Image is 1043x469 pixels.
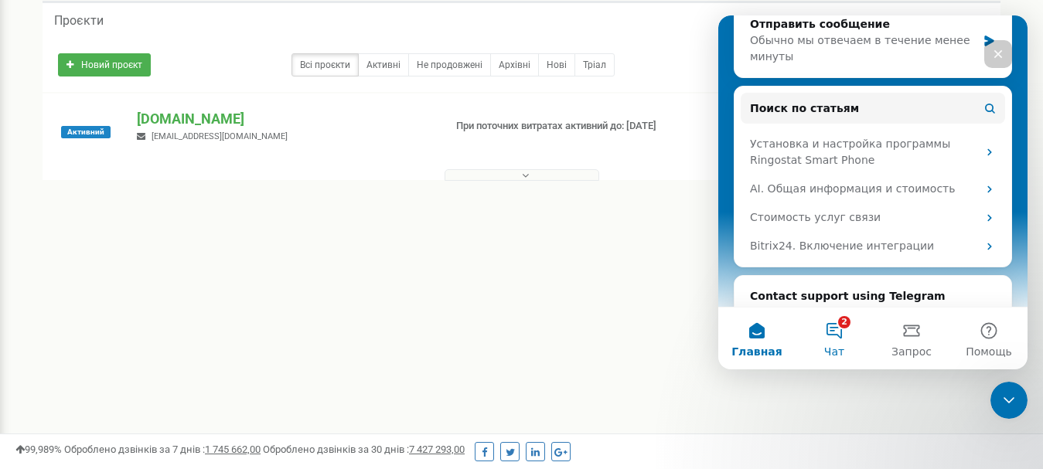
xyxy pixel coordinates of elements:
[205,444,261,455] u: 1 745 662,00
[22,188,287,216] div: Стоимость услуг связи
[232,292,309,354] button: Помощь
[718,15,1028,369] iframe: Intercom live chat
[58,53,151,76] a: Новий проєкт
[456,119,670,134] p: При поточних витратах активний до: [DATE]
[54,14,104,28] h5: Проєкти
[15,444,62,455] span: 99,989%
[13,331,64,342] span: Главная
[32,1,258,17] div: Отправить сообщение
[32,85,141,101] span: Поиск по статьям
[32,17,258,49] div: Обычно мы отвечаем в течение менее минуты
[32,165,259,182] div: AI. Общая информация и стоимость
[263,444,465,455] span: Оброблено дзвінків за 30 днів :
[155,292,232,354] button: Запрос
[247,331,294,342] span: Помощь
[137,109,431,129] p: [DOMAIN_NAME]
[409,444,465,455] u: 7 427 293,00
[77,292,155,354] button: Чат
[32,223,259,239] div: Bitrix24. Включение интеграции
[64,444,261,455] span: Оброблено дзвінків за 7 днів :
[490,53,539,76] a: Архівні
[538,53,575,76] a: Нові
[22,114,287,159] div: Установка и настройка программы Ringostat Smart Phone
[291,53,359,76] a: Всі проєкти
[22,77,287,108] button: Поиск по статьям
[152,131,288,141] span: [EMAIL_ADDRESS][DOMAIN_NAME]
[22,159,287,188] div: AI. Общая информация и стоимость
[22,216,287,245] div: Bitrix24. Включение интеграции
[574,53,615,76] a: Тріал
[173,331,213,342] span: Запрос
[408,53,491,76] a: Не продовжені
[106,331,126,342] span: Чат
[32,274,227,287] b: Contact support using Telegram
[358,53,409,76] a: Активні
[990,382,1028,419] iframe: Intercom live chat
[32,194,259,210] div: Стоимость услуг связи
[32,121,259,153] div: Установка и настройка программы Ringostat Smart Phone
[61,126,111,138] span: Активний
[266,25,294,53] div: Закрыть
